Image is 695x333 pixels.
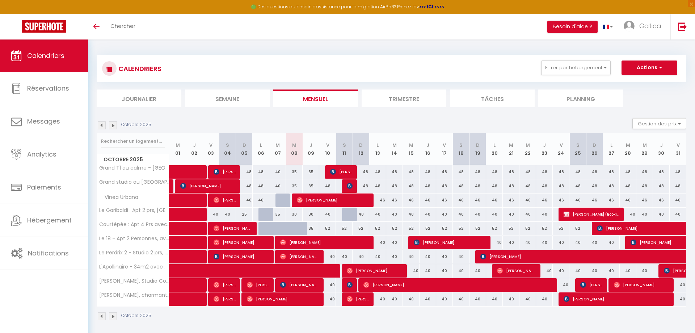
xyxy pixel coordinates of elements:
div: 40 [569,264,586,278]
div: 35 [303,179,319,193]
div: 30 [303,208,319,221]
div: 46 [453,193,469,207]
div: 48 [236,179,253,193]
abbr: V [326,142,329,149]
span: [PERSON_NAME] [280,278,319,292]
span: [PERSON_NAME], charmant studio au centre-ville [98,292,170,298]
div: 52 [336,222,353,235]
div: 40 [436,250,453,263]
span: [PERSON_NAME] [247,292,319,306]
li: Semaine [185,90,270,107]
span: Le 18 - Apt 2 Personnes, avec terrasse [98,236,170,241]
div: 46 [636,193,653,207]
div: 40 [586,264,603,278]
abbr: M [509,142,513,149]
button: Actions [622,61,677,75]
div: 52 [536,222,553,235]
div: 40 [536,236,553,249]
div: 52 [403,222,420,235]
div: 48 [420,179,436,193]
span: Gatica [639,21,661,30]
div: 40 [553,278,569,292]
span: Réservations [27,84,69,93]
div: 40 [269,165,286,179]
div: 40 [403,264,420,278]
div: 48 [253,165,269,179]
div: 40 [553,264,569,278]
span: [PERSON_NAME] [564,292,669,306]
th: 15 [403,133,420,165]
div: 48 [569,165,586,179]
div: 48 [403,165,420,179]
abbr: L [493,142,496,149]
abbr: J [426,142,429,149]
div: 40 [603,264,620,278]
abbr: V [443,142,446,149]
span: [PERSON_NAME] [214,165,236,179]
th: 10 [319,133,336,165]
div: 48 [553,179,569,193]
div: 46 [403,193,420,207]
div: 48 [636,179,653,193]
div: 40 [319,292,336,306]
strong: >>> ICI <<<< [419,4,445,10]
li: Journalier [97,90,181,107]
div: 40 [453,264,469,278]
div: 46 [569,193,586,207]
th: 20 [486,133,503,165]
span: Paiements [27,183,61,192]
span: [PERSON_NAME] [414,236,486,249]
span: [PERSON_NAME] [214,292,236,306]
div: 35 [269,208,286,221]
th: 11 [336,133,353,165]
abbr: J [309,142,312,149]
abbr: M [626,142,630,149]
div: 46 [253,193,269,207]
th: 05 [236,133,253,165]
th: 29 [636,133,653,165]
div: 40 [403,292,420,306]
div: 40 [353,208,369,221]
li: Trimestre [362,90,446,107]
div: 48 [536,165,553,179]
div: 52 [436,222,453,235]
button: Filtrer par hébergement [541,61,611,75]
div: 40 [486,292,503,306]
div: 35 [303,222,319,235]
div: 46 [620,193,636,207]
div: 40 [386,250,403,263]
th: 03 [203,133,219,165]
span: Chercher [110,22,135,30]
div: 46 [603,193,620,207]
div: 40 [386,236,403,249]
th: 14 [386,133,403,165]
div: 48 [519,179,536,193]
div: 40 [420,250,436,263]
div: 46 [486,193,503,207]
div: 48 [386,179,403,193]
th: 24 [553,133,569,165]
div: 40 [420,208,436,221]
abbr: M [275,142,280,149]
div: 40 [420,292,436,306]
div: 48 [620,165,636,179]
div: 30 [286,208,303,221]
span: [PERSON_NAME] [580,278,602,292]
span: [PERSON_NAME] [497,264,536,278]
abbr: J [193,142,196,149]
div: 46 [586,193,603,207]
div: 48 [486,179,503,193]
span: [PERSON_NAME] [180,179,236,193]
span: [PERSON_NAME] [280,250,319,263]
span: [PERSON_NAME], Studio Cosy au centre-ville [98,278,170,284]
div: 40 [219,208,236,221]
th: 02 [186,133,203,165]
h3: CALENDRIERS [117,61,161,77]
div: 46 [519,193,536,207]
div: 48 [653,165,670,179]
div: 48 [519,165,536,179]
div: 40 [670,208,686,221]
div: 46 [536,193,553,207]
span: Grand T1 au calme - [GEOGRAPHIC_DATA] [98,165,170,171]
div: 46 [503,193,519,207]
